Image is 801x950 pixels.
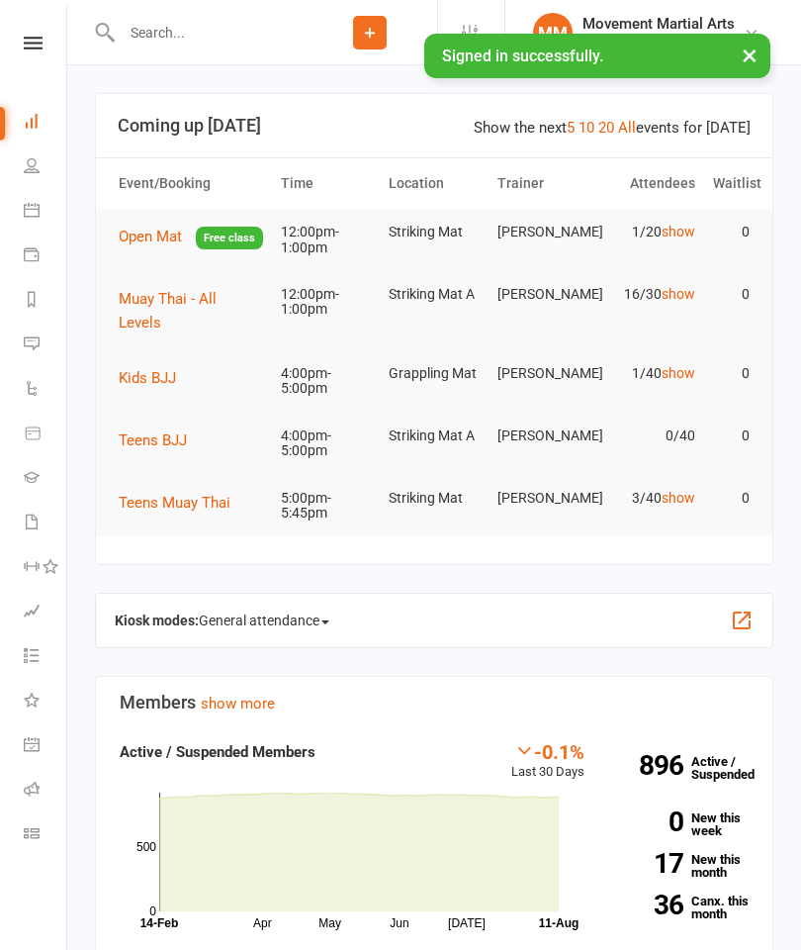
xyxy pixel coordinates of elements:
[489,271,596,318] td: [PERSON_NAME]
[272,475,380,537] td: 5:00pm-5:45pm
[489,413,596,459] td: [PERSON_NAME]
[704,475,758,522] td: 0
[442,47,603,65] span: Signed in successfully.
[24,101,68,145] a: Dashboard
[582,33,735,50] div: Movement Martial arts
[24,591,68,635] a: Assessments
[110,158,272,209] th: Event/Booking
[380,271,488,318] td: Striking Mat A
[380,350,488,397] td: Grappling Mat
[704,158,758,209] th: Waitlist
[119,494,230,512] span: Teens Muay Thai
[201,695,275,712] a: show more
[24,235,68,279] a: Payments
[614,808,683,835] strong: 0
[199,605,329,636] span: General attendance
[596,158,704,209] th: Attendees
[596,350,704,397] td: 1/40
[662,490,695,506] a: show
[596,475,704,522] td: 3/40
[489,209,596,255] td: [PERSON_NAME]
[533,13,573,52] div: MM
[596,209,704,255] td: 1/20
[489,350,596,397] td: [PERSON_NAME]
[24,813,68,858] a: Class kiosk mode
[272,158,380,209] th: Time
[732,34,767,76] button: ×
[119,428,201,452] button: Teens BJJ
[24,190,68,235] a: Calendar
[272,209,380,271] td: 12:00pm-1:00pm
[119,491,244,515] button: Teens Muay Thai
[119,287,263,334] button: Muay Thai - All Levels
[582,15,735,33] div: Movement Martial Arts
[662,286,695,302] a: show
[380,413,488,459] td: Striking Mat A
[120,743,315,761] strong: Active / Suspended Members
[489,475,596,522] td: [PERSON_NAME]
[596,413,704,459] td: 0/40
[119,290,217,332] span: Muay Thai - All Levels
[489,158,596,209] th: Trainer
[118,116,751,136] h3: Coming up [DATE]
[567,119,575,137] a: 5
[272,413,380,475] td: 4:00pm-5:00pm
[596,271,704,318] td: 16/30
[24,145,68,190] a: People
[614,811,750,837] a: 0New this week
[598,119,614,137] a: 20
[614,895,750,920] a: 36Canx. this month
[704,209,758,255] td: 0
[272,350,380,413] td: 4:00pm-5:00pm
[662,224,695,239] a: show
[474,116,751,140] div: Show the next events for [DATE]
[196,227,263,249] span: Free class
[578,119,594,137] a: 10
[511,740,584,762] div: -0.1%
[119,431,187,449] span: Teens BJJ
[119,228,182,245] span: Open Mat
[272,271,380,333] td: 12:00pm-1:00pm
[614,892,683,918] strong: 36
[662,365,695,381] a: show
[119,225,263,249] button: Open MatFree class
[704,413,758,459] td: 0
[614,853,750,879] a: 17New this month
[380,475,488,522] td: Striking Mat
[115,613,199,628] strong: Kiosk modes:
[119,366,190,390] button: Kids BJJ
[604,740,764,796] a: 896Active / Suspended
[704,350,758,397] td: 0
[116,19,303,47] input: Search...
[24,413,68,457] a: Product Sales
[24,724,68,769] a: General attendance kiosk mode
[120,693,749,712] h3: Members
[704,271,758,318] td: 0
[618,119,636,137] a: All
[614,752,683,779] strong: 896
[119,369,176,387] span: Kids BJJ
[614,850,683,877] strong: 17
[380,209,488,255] td: Striking Mat
[24,769,68,813] a: Roll call kiosk mode
[380,158,488,209] th: Location
[511,740,584,783] div: Last 30 Days
[24,279,68,324] a: Reports
[24,680,68,724] a: What's New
